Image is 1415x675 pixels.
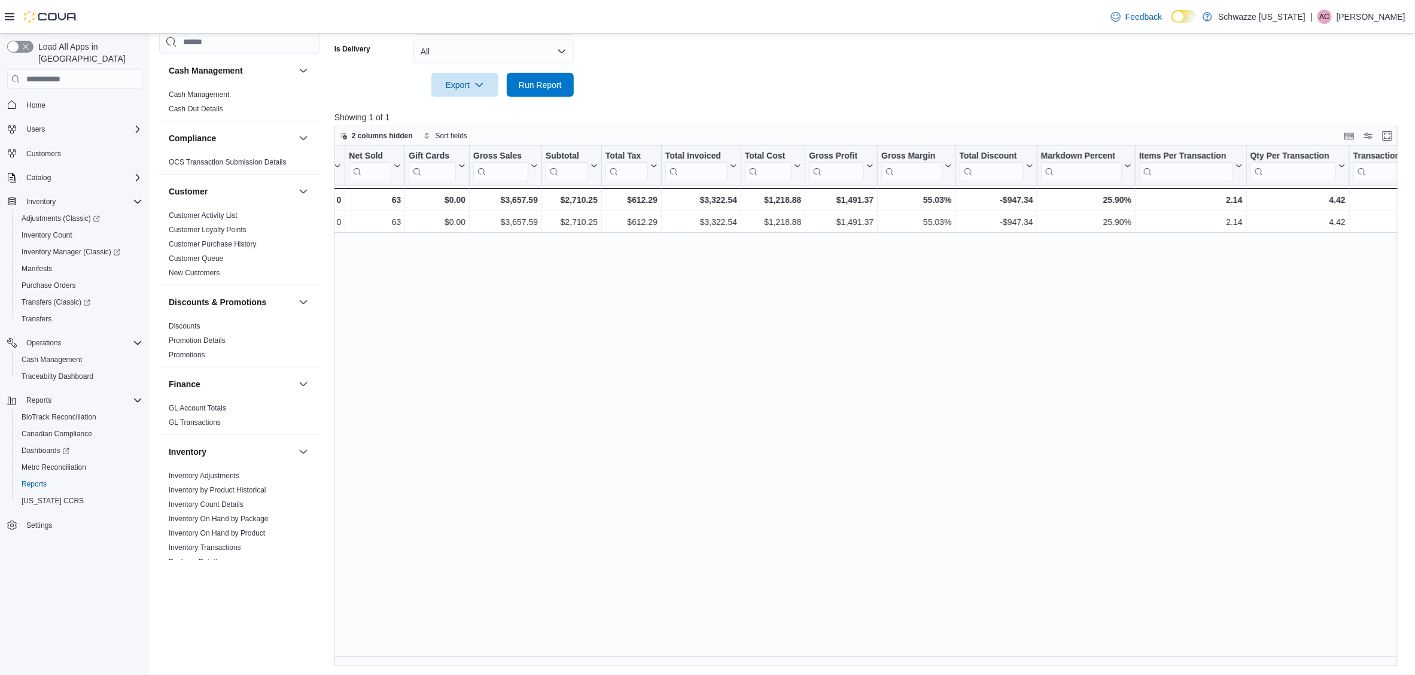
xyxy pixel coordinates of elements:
span: Cash Management [17,352,142,367]
button: Gift Cards [409,151,465,181]
button: Customers [2,145,147,162]
a: Customers [22,147,66,161]
span: Purchase Orders [17,278,142,293]
a: Discounts [169,322,200,330]
button: Inventory [169,446,294,458]
button: Net Sold [349,151,401,181]
span: Adjustments (Classic) [22,214,100,223]
span: Traceabilty Dashboard [22,372,93,381]
span: Operations [26,338,62,348]
a: Reports [17,477,51,491]
div: Total Tax [605,151,648,162]
div: Subtotal [546,151,588,162]
a: Inventory Adjustments [169,472,239,480]
span: Inventory Adjustments [169,471,239,481]
span: Metrc Reconciliation [17,460,142,475]
div: $0.00 [409,193,465,207]
button: Catalog [22,171,56,185]
a: Package Details [169,558,221,566]
a: Cash Management [169,90,229,99]
span: Customer Loyalty Points [169,225,247,235]
a: Purchase Orders [17,278,81,293]
div: $3,322.54 [665,193,737,207]
a: Adjustments (Classic) [12,210,147,227]
a: Inventory Count Details [169,500,244,509]
span: Home [26,101,45,110]
span: New Customers [169,268,220,278]
div: $3,322.54 [665,215,737,230]
div: Items Per Transaction [1139,151,1233,181]
div: -$947.34 [959,193,1033,207]
button: Users [22,122,50,136]
span: Purchase Orders [22,281,76,290]
a: [US_STATE] CCRS [17,494,89,508]
button: Discounts & Promotions [169,296,294,308]
span: [US_STATE] CCRS [22,496,84,506]
p: | [1310,10,1313,24]
button: Subtotal [546,151,598,181]
span: Load All Apps in [GEOGRAPHIC_DATA] [34,41,142,65]
button: Discounts & Promotions [296,295,311,309]
div: Total Cost [745,151,792,181]
button: Inventory [296,445,311,459]
a: Transfers (Classic) [12,294,147,311]
span: Operations [22,336,142,350]
div: Markdown Percent [1041,151,1122,181]
a: Inventory On Hand by Product [169,529,265,537]
a: Adjustments (Classic) [17,211,105,226]
a: BioTrack Reconciliation [17,410,101,424]
span: Cash Management [22,355,82,364]
div: $2,710.25 [546,215,598,230]
a: Cash Out Details [169,105,223,113]
div: Total Cost [745,151,792,162]
span: Feedback [1125,11,1162,23]
span: Inventory [22,194,142,209]
a: Inventory Manager (Classic) [17,245,125,259]
a: Promotion Details [169,336,226,345]
div: Total Invoiced [665,151,728,162]
a: Canadian Compliance [17,427,97,441]
p: Schwazze [US_STATE] [1218,10,1306,24]
a: Traceabilty Dashboard [17,369,98,384]
button: Operations [2,335,147,351]
div: 2.14 [1139,215,1243,230]
h3: Discounts & Promotions [169,296,266,308]
p: [PERSON_NAME] [1337,10,1405,24]
span: Transfers (Classic) [17,295,142,309]
button: Transfers [12,311,147,327]
button: Total Cost [745,151,801,181]
div: Total Tax [605,151,648,181]
p: Showing 1 of 1 [334,111,1408,123]
a: Inventory Transactions [169,543,241,552]
span: Transfers (Classic) [22,297,90,307]
a: Manifests [17,262,57,276]
button: Reports [12,476,147,492]
div: -$947.34 [959,215,1033,230]
span: Adjustments (Classic) [17,211,142,226]
span: Cash Out Details [169,104,223,114]
div: Gross Profit [809,151,864,181]
a: Home [22,98,50,113]
a: Inventory On Hand by Package [169,515,269,523]
div: Finance [159,401,320,434]
button: Manifests [12,260,147,277]
button: Inventory [22,194,60,209]
span: Inventory Manager (Classic) [22,247,120,257]
span: Settings [22,518,142,533]
span: Catalog [26,173,51,183]
span: Transfers [22,314,51,324]
a: New Customers [169,269,220,277]
a: Metrc Reconciliation [17,460,91,475]
button: Inventory [2,193,147,210]
div: Compliance [159,155,320,174]
span: Promotions [169,350,205,360]
span: Traceabilty Dashboard [17,369,142,384]
span: Inventory On Hand by Package [169,514,269,524]
span: Reports [22,393,142,408]
button: Purchase Orders [12,277,147,294]
div: $1,218.88 [745,193,801,207]
div: Gift Card Sales [409,151,456,181]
